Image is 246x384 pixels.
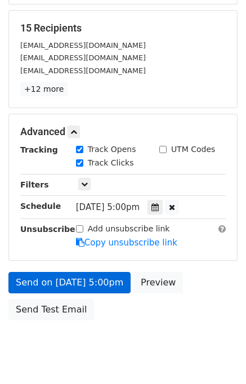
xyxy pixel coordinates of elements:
a: Send on [DATE] 5:00pm [8,272,131,293]
strong: Unsubscribe [20,225,75,234]
a: +12 more [20,82,68,96]
label: UTM Codes [171,144,215,155]
label: Track Clicks [88,157,134,169]
a: Preview [133,272,183,293]
small: [EMAIL_ADDRESS][DOMAIN_NAME] [20,66,146,75]
a: Send Test Email [8,299,94,320]
small: [EMAIL_ADDRESS][DOMAIN_NAME] [20,41,146,50]
strong: Schedule [20,202,61,211]
strong: Filters [20,180,49,189]
a: Copy unsubscribe link [76,238,177,248]
iframe: Chat Widget [190,330,246,384]
label: Track Opens [88,144,136,155]
span: [DATE] 5:00pm [76,202,140,212]
label: Add unsubscribe link [88,223,170,235]
h5: Advanced [20,126,226,138]
strong: Tracking [20,145,58,154]
h5: 15 Recipients [20,22,226,34]
small: [EMAIL_ADDRESS][DOMAIN_NAME] [20,53,146,62]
